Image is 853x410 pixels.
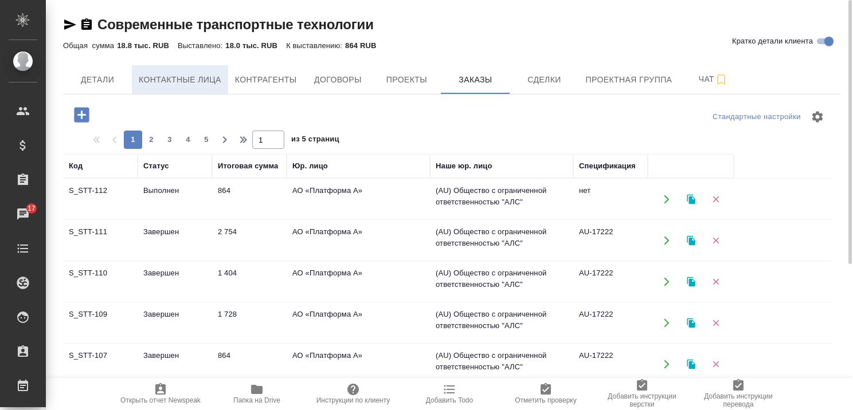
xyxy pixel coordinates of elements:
[732,36,813,47] span: Кратко детали клиента
[139,73,221,87] span: Контактные лица
[710,108,804,126] div: split button
[430,303,573,343] td: (AU) Общество с ограниченной ответственностью "АЛС"
[585,73,672,87] span: Проектная группа
[686,72,741,86] span: Чат
[112,378,209,410] button: Открыть отчет Newspeak
[21,203,42,214] span: 17
[310,73,365,87] span: Договоры
[704,187,727,211] button: Удалить
[401,378,498,410] button: Добавить Todo
[515,396,576,404] span: Отметить проверку
[316,396,390,404] span: Инструкции по клиенту
[601,392,683,408] span: Добавить инструкции верстки
[63,41,117,50] p: Общая сумма
[573,179,648,219] td: нет
[69,160,83,172] div: Код
[138,303,212,343] td: Завершен
[63,179,138,219] td: S_STT-112
[655,270,678,293] button: Открыть
[212,303,287,343] td: 1 728
[97,17,374,32] a: Современные транспортные технологии
[345,41,385,50] p: 864 RUB
[233,396,280,404] span: Папка на Drive
[63,220,138,261] td: S_STT-111
[436,160,492,172] div: Наше юр. лицо
[287,262,430,302] td: АО «Платформа А»
[63,262,138,302] td: S_STT-110
[212,344,287,384] td: 864
[212,179,287,219] td: 864
[138,262,212,302] td: Завершен
[573,344,648,384] td: AU-17222
[143,160,169,172] div: Статус
[804,103,831,131] span: Настроить таблицу
[379,73,434,87] span: Проекты
[679,352,703,376] button: Клонировать
[179,134,197,145] span: 4
[212,262,287,302] td: 1 404
[697,392,780,408] span: Добавить инструкции перевода
[178,41,225,50] p: Выставлено:
[120,396,201,404] span: Открыть отчет Newspeak
[287,344,430,384] td: АО «Платформа А»
[448,73,503,87] span: Заказы
[70,73,125,87] span: Детали
[286,41,345,50] p: К выставлению:
[655,187,678,211] button: Открыть
[573,220,648,261] td: AU-17222
[679,270,703,293] button: Клонировать
[212,220,287,261] td: 2 754
[704,352,727,376] button: Удалить
[704,270,727,293] button: Удалить
[117,41,178,50] p: 18.8 тыс. RUB
[430,179,573,219] td: (AU) Общество с ограниченной ответственностью "АЛС"
[63,18,77,31] button: Скопировать ссылку для ЯМессенджера
[287,220,430,261] td: АО «Платформа А»
[287,179,430,219] td: АО «Платформа А»
[573,303,648,343] td: AU-17222
[704,311,727,334] button: Удалить
[63,303,138,343] td: S_STT-109
[197,131,216,149] button: 5
[679,311,703,334] button: Клонировать
[579,160,636,172] div: Спецификация
[679,187,703,211] button: Клонировать
[305,378,401,410] button: Инструкции по клиенту
[161,131,179,149] button: 3
[138,344,212,384] td: Завершен
[690,378,787,410] button: Добавить инструкции перевода
[291,132,339,149] span: из 5 страниц
[498,378,594,410] button: Отметить проверку
[573,262,648,302] td: AU-17222
[430,344,573,384] td: (AU) Общество с ограниченной ответственностью "АЛС"
[655,352,678,376] button: Открыть
[209,378,305,410] button: Папка на Drive
[142,134,161,145] span: 2
[655,228,678,252] button: Открыть
[179,131,197,149] button: 4
[679,228,703,252] button: Клонировать
[138,179,212,219] td: Выполнен
[517,73,572,87] span: Сделки
[138,220,212,261] td: Завершен
[235,73,297,87] span: Контрагенты
[430,220,573,261] td: (AU) Общество с ограниченной ответственностью "АЛС"
[594,378,690,410] button: Добавить инструкции верстки
[161,134,179,145] span: 3
[655,311,678,334] button: Открыть
[142,131,161,149] button: 2
[66,103,97,127] button: Добавить проект
[80,18,93,31] button: Скопировать ссылку
[218,160,278,172] div: Итоговая сумма
[63,344,138,384] td: S_STT-107
[3,200,43,228] a: 17
[287,303,430,343] td: АО «Платформа А»
[426,396,473,404] span: Добавить Todo
[197,134,216,145] span: 5
[704,228,727,252] button: Удалить
[225,41,286,50] p: 18.0 тыс. RUB
[430,262,573,302] td: (AU) Общество с ограниченной ответственностью "АЛС"
[292,160,328,172] div: Юр. лицо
